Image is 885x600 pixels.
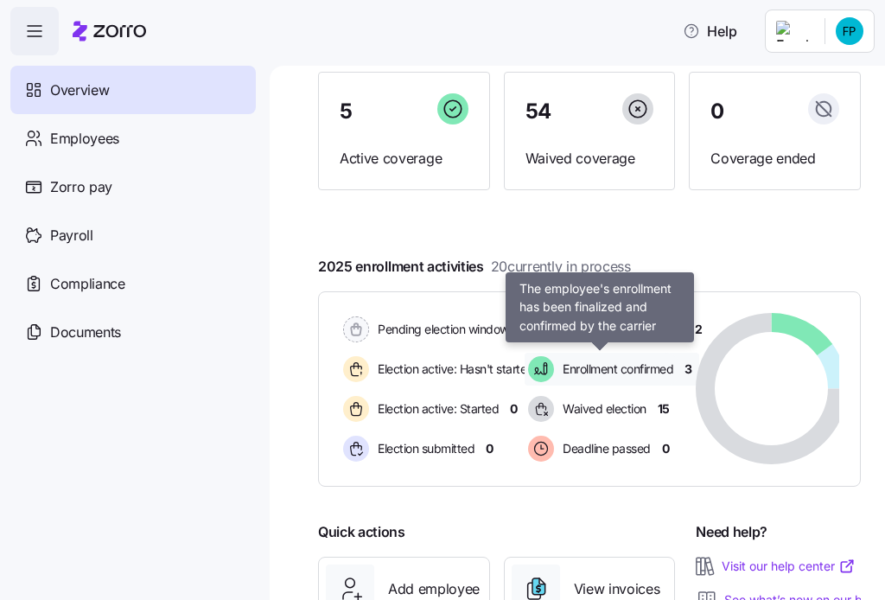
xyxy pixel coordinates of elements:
a: Overview [10,66,256,114]
a: Payroll [10,211,256,259]
span: 0 [486,440,493,457]
a: Compliance [10,259,256,308]
a: Zorro pay [10,163,256,211]
span: 0 [662,440,670,457]
a: Documents [10,308,256,356]
span: 54 [525,101,551,122]
button: Help [669,14,751,48]
span: Help [683,21,737,41]
span: Active coverage [340,148,468,169]
span: Deadline passed [557,440,651,457]
span: Waived coverage [525,148,654,169]
span: 5 [340,101,353,122]
span: Pending election window [372,321,509,338]
span: Documents [50,322,121,343]
a: Employees [10,114,256,163]
span: Election submitted [372,440,474,457]
span: 15 [658,400,670,418]
span: Payroll [50,225,93,246]
a: Visit our help center [722,558,856,575]
span: Carrier application sent [557,321,684,338]
span: Zorro pay [50,176,112,198]
span: 20 currently in process [491,256,631,278]
span: 0 [710,101,724,122]
span: Need help? [696,521,767,543]
span: Election active: Started [372,400,499,418]
span: Employees [50,128,119,150]
span: Add employee [388,578,480,600]
img: Employer logo [776,21,811,41]
span: View invoices [574,578,660,600]
span: Quick actions [318,521,405,543]
span: Waived election [557,400,646,418]
span: Election active: Hasn't started [372,361,534,378]
span: 2025 enrollment activities [318,256,631,278]
span: Compliance [50,273,125,295]
span: Enrollment confirmed [557,361,673,378]
span: Overview [50,80,109,101]
span: Coverage ended [710,148,839,169]
img: a063194f096e0c22758cfeaaec01db59 [836,17,863,45]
